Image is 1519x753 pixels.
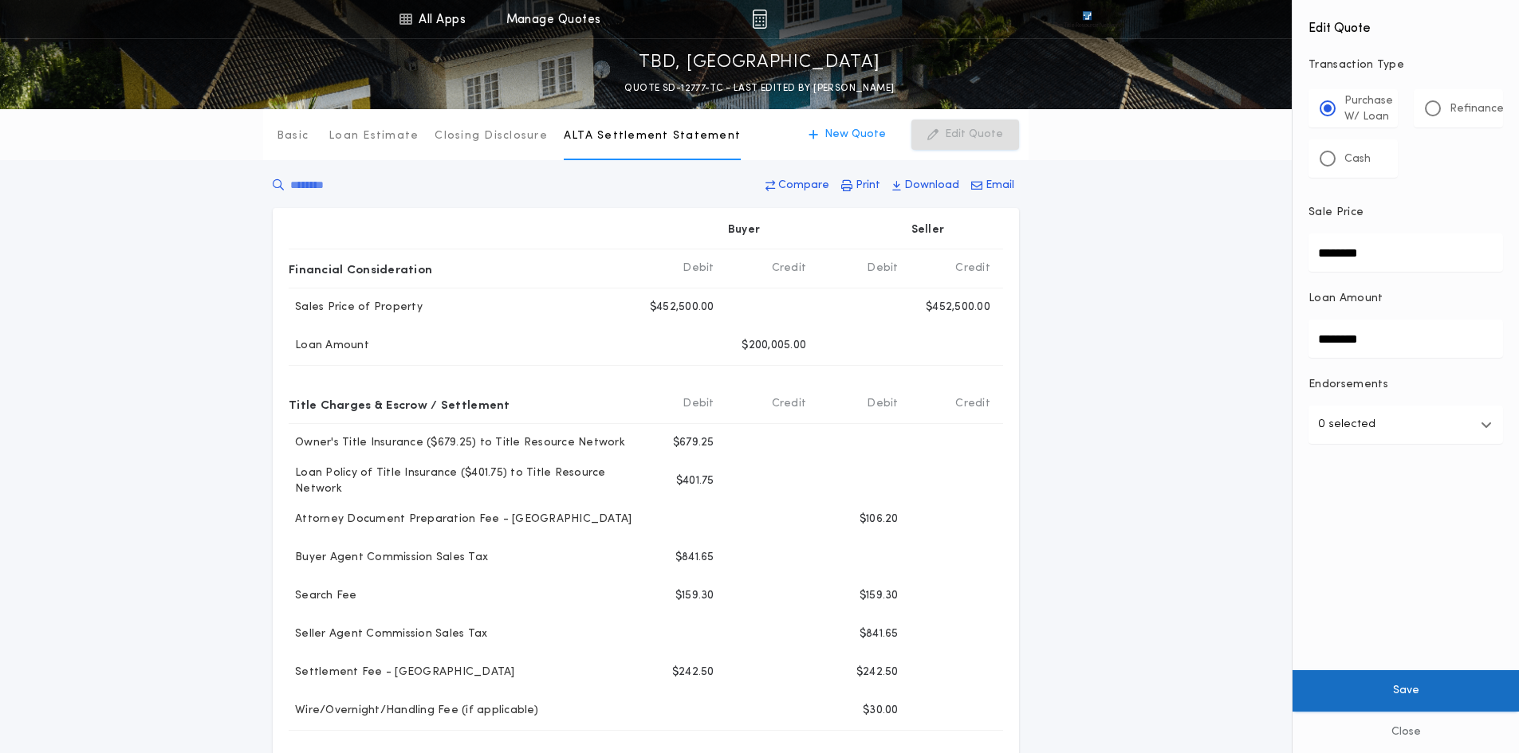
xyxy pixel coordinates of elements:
[1293,712,1519,753] button: Close
[675,588,714,604] p: $159.30
[824,127,886,143] p: New Quote
[945,127,1003,143] p: Edit Quote
[1308,377,1503,393] p: Endorsements
[863,703,899,719] p: $30.00
[289,550,488,566] p: Buyer Agent Commission Sales Tax
[675,550,714,566] p: $841.65
[856,178,880,194] p: Print
[1344,151,1371,167] p: Cash
[1053,11,1120,27] img: vs-icon
[289,338,369,354] p: Loan Amount
[289,703,538,719] p: Wire/Overnight/Handling Fee (if applicable)
[1308,233,1503,272] input: Sale Price
[955,261,990,276] b: Credit
[673,435,714,451] p: $679.25
[867,261,898,276] b: Debit
[1308,205,1364,221] p: Sale Price
[289,391,510,417] p: Title Charges & Escrow / Settlement
[277,128,309,144] p: Basic
[911,222,945,238] p: Seller
[435,128,548,144] p: Closing Disclosure
[639,50,880,76] p: TBD, [GEOGRAPHIC_DATA]
[911,120,1019,150] button: Edit Quote
[289,665,515,680] p: Settlement Fee - [GEOGRAPHIC_DATA]
[289,626,487,642] p: Seller Agent Commission Sales Tax
[289,300,423,316] p: Sales Price of Property
[887,171,964,200] button: Download
[564,128,741,144] p: ALTA Settlement Statement
[728,222,760,238] p: Buyer
[329,128,419,144] p: Loan Estimate
[1450,101,1504,117] p: Refinance
[624,80,894,96] p: QUOTE SD-12777-TC - LAST EDITED BY [PERSON_NAME]
[683,261,714,276] b: Debit
[926,300,990,316] p: $452,500.00
[289,435,625,451] p: Owner's Title Insurance ($679.25) to Title Resource Network
[752,10,767,29] img: img
[966,171,1019,200] button: Email
[1308,320,1503,358] input: Loan Amount
[1308,291,1383,307] p: Loan Amount
[860,512,899,527] p: $106.20
[772,396,807,412] b: Credit
[860,588,899,604] p: $159.30
[683,396,714,412] b: Debit
[1344,93,1393,125] p: Purchase W/ Loan
[761,171,834,200] button: Compare
[1293,670,1519,712] button: Save
[904,178,959,194] p: Download
[289,256,432,281] p: Financial Consideration
[867,396,898,412] b: Debit
[289,465,635,497] p: Loan Policy of Title Insurance ($401.75) to Title Resource Network
[1308,406,1503,444] button: 0 selected
[742,338,806,354] p: $200,005.00
[289,588,357,604] p: Search Fee
[778,178,829,194] p: Compare
[793,120,902,150] button: New Quote
[1308,57,1503,73] p: Transaction Type
[860,626,899,642] p: $841.65
[856,665,899,680] p: $242.50
[772,261,807,276] b: Credit
[676,473,714,489] p: $401.75
[289,512,632,527] p: Attorney Document Preparation Fee - [GEOGRAPHIC_DATA]
[836,171,885,200] button: Print
[955,396,990,412] b: Credit
[650,300,714,316] p: $452,500.00
[1308,10,1503,38] h4: Edit Quote
[986,178,1014,194] p: Email
[1318,415,1375,434] p: 0 selected
[672,665,714,680] p: $242.50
